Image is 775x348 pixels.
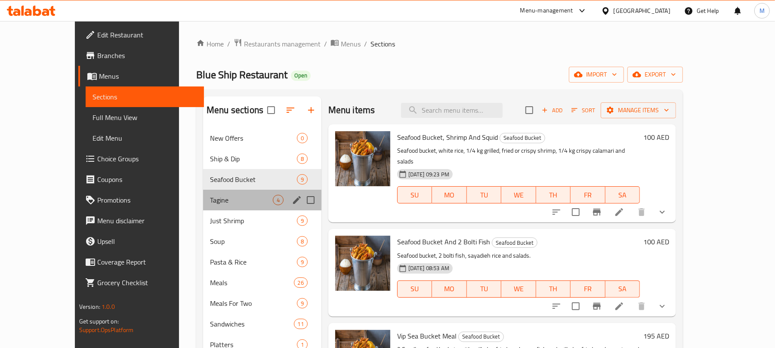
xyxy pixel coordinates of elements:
button: Add [538,104,566,117]
div: items [297,298,308,308]
div: items [297,154,308,164]
a: Edit Restaurant [78,25,204,45]
span: 8 [297,237,307,246]
span: Pasta & Rice [210,257,297,267]
div: Meals26 [203,272,321,293]
span: Menu disclaimer [97,216,198,226]
button: Sort [569,104,597,117]
button: FR [571,186,605,203]
span: [DATE] 08:53 AM [405,264,453,272]
button: show more [652,296,673,317]
a: Home [196,39,224,49]
span: 9 [297,217,307,225]
a: Menus [330,38,361,49]
div: items [297,257,308,267]
div: Seafood Bucket [210,174,297,185]
span: SA [609,189,636,201]
a: Edit menu item [614,207,624,217]
div: items [273,195,284,205]
li: / [227,39,230,49]
span: 4 [273,196,283,204]
span: New Offers [210,133,297,143]
li: / [364,39,367,49]
button: import [569,67,624,83]
nav: breadcrumb [196,38,683,49]
button: Branch-specific-item [587,202,607,222]
button: show more [652,202,673,222]
span: Edit Restaurant [97,30,198,40]
div: Soup8 [203,231,321,252]
span: Branches [97,50,198,61]
div: items [294,319,308,329]
a: Edit Menu [86,128,204,148]
span: 11 [294,320,307,328]
a: Menu disclaimer [78,210,204,231]
span: 8 [297,155,307,163]
a: Choice Groups [78,148,204,169]
button: FR [571,280,605,298]
span: Coupons [97,174,198,185]
span: [DATE] 09:23 PM [405,170,453,179]
button: Manage items [601,102,676,118]
span: Seafood Bucket [500,133,545,143]
span: 26 [294,279,307,287]
span: 9 [297,299,307,308]
h6: 100 AED [643,131,669,143]
div: [GEOGRAPHIC_DATA] [614,6,670,15]
div: Open [291,71,311,81]
span: Soup [210,236,297,246]
div: items [297,236,308,246]
div: Pasta & Rice9 [203,252,321,272]
button: edit [290,194,303,206]
button: SA [605,280,640,298]
a: Coverage Report [78,252,204,272]
button: TH [536,186,571,203]
span: Grocery Checklist [97,277,198,288]
button: delete [631,202,652,222]
button: SA [605,186,640,203]
h2: Menu items [328,104,375,117]
span: SU [401,189,429,201]
div: Meals For Two [210,298,297,308]
span: Meals [210,277,293,288]
li: / [324,39,327,49]
div: items [297,216,308,226]
span: Edit Menu [93,133,198,143]
button: SU [397,280,432,298]
div: Sandwiches11 [203,314,321,334]
span: MO [435,189,463,201]
span: Menus [341,39,361,49]
button: WE [501,186,536,203]
span: WE [505,283,532,295]
div: items [294,277,308,288]
div: Menu-management [520,6,573,16]
span: Sort items [566,104,601,117]
div: Seafood Bucket [500,133,545,143]
span: Menus [99,71,198,81]
span: Blue Ship Restaurant [196,65,287,84]
span: Ship & Dip [210,154,297,164]
span: Full Menu View [93,112,198,123]
span: WE [505,189,532,201]
div: Just Shrimp9 [203,210,321,231]
span: TH [540,189,567,201]
span: Select to update [567,297,585,315]
span: FR [574,283,602,295]
span: Seafood Bucket And 2 Bolti Fish [397,235,490,248]
span: Coverage Report [97,257,198,267]
button: export [627,67,683,83]
span: Select to update [567,203,585,221]
a: Promotions [78,190,204,210]
span: Tagine [210,195,273,205]
a: Upsell [78,231,204,252]
span: Just Shrimp [210,216,297,226]
button: Branch-specific-item [587,296,607,317]
a: Support.OpsPlatform [79,324,134,336]
div: Seafood Bucket [492,237,537,248]
span: Sort sections [280,100,301,120]
span: TH [540,283,567,295]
